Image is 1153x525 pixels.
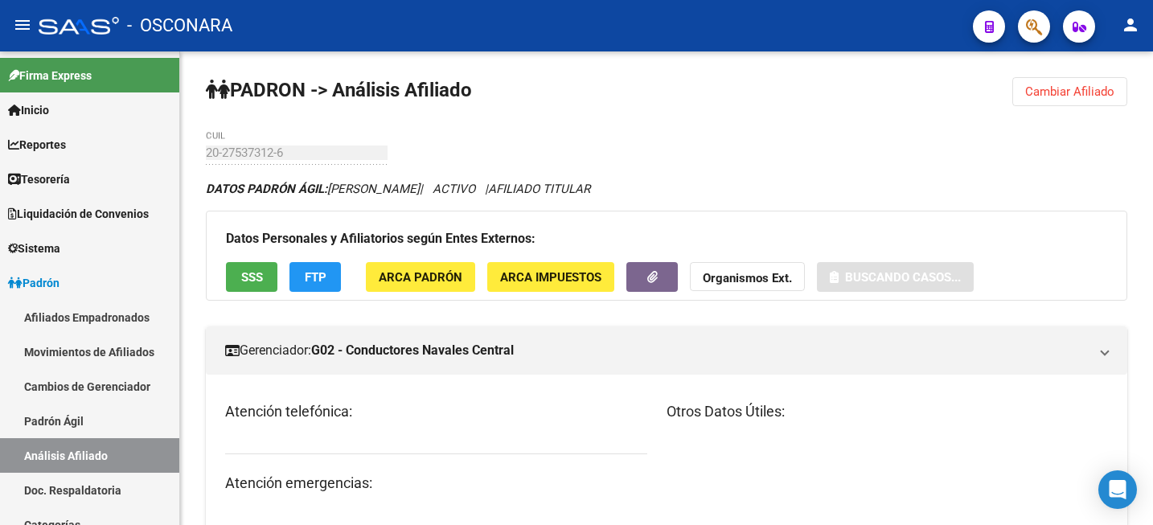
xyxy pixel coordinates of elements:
div: Open Intercom Messenger [1098,470,1137,509]
span: ARCA Impuestos [500,270,601,285]
mat-expansion-panel-header: Gerenciador:G02 - Conductores Navales Central [206,326,1127,375]
span: Buscando casos... [845,270,961,285]
span: AFILIADO TITULAR [488,182,590,196]
h3: Atención emergencias: [225,472,647,494]
span: Liquidación de Convenios [8,205,149,223]
strong: G02 - Conductores Navales Central [311,342,514,359]
h3: Otros Datos Útiles: [667,400,1108,423]
button: SSS [226,262,277,292]
strong: Organismos Ext. [703,271,792,285]
span: Tesorería [8,170,70,188]
span: Cambiar Afiliado [1025,84,1114,99]
h3: Datos Personales y Afiliatorios según Entes Externos: [226,228,1107,250]
span: SSS [241,270,263,285]
button: ARCA Impuestos [487,262,614,292]
button: ARCA Padrón [366,262,475,292]
span: ARCA Padrón [379,270,462,285]
span: Firma Express [8,67,92,84]
strong: PADRON -> Análisis Afiliado [206,79,472,101]
mat-icon: person [1121,15,1140,35]
span: FTP [305,270,326,285]
button: Cambiar Afiliado [1012,77,1127,106]
span: Padrón [8,274,59,292]
span: Inicio [8,101,49,119]
mat-panel-title: Gerenciador: [225,342,1089,359]
button: Organismos Ext. [690,262,805,292]
strong: DATOS PADRÓN ÁGIL: [206,182,327,196]
span: Sistema [8,240,60,257]
button: FTP [289,262,341,292]
i: | ACTIVO | [206,182,590,196]
span: [PERSON_NAME] [206,182,420,196]
span: - OSCONARA [127,8,232,43]
button: Buscando casos... [817,262,974,292]
mat-icon: menu [13,15,32,35]
h3: Atención telefónica: [225,400,647,423]
span: Reportes [8,136,66,154]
